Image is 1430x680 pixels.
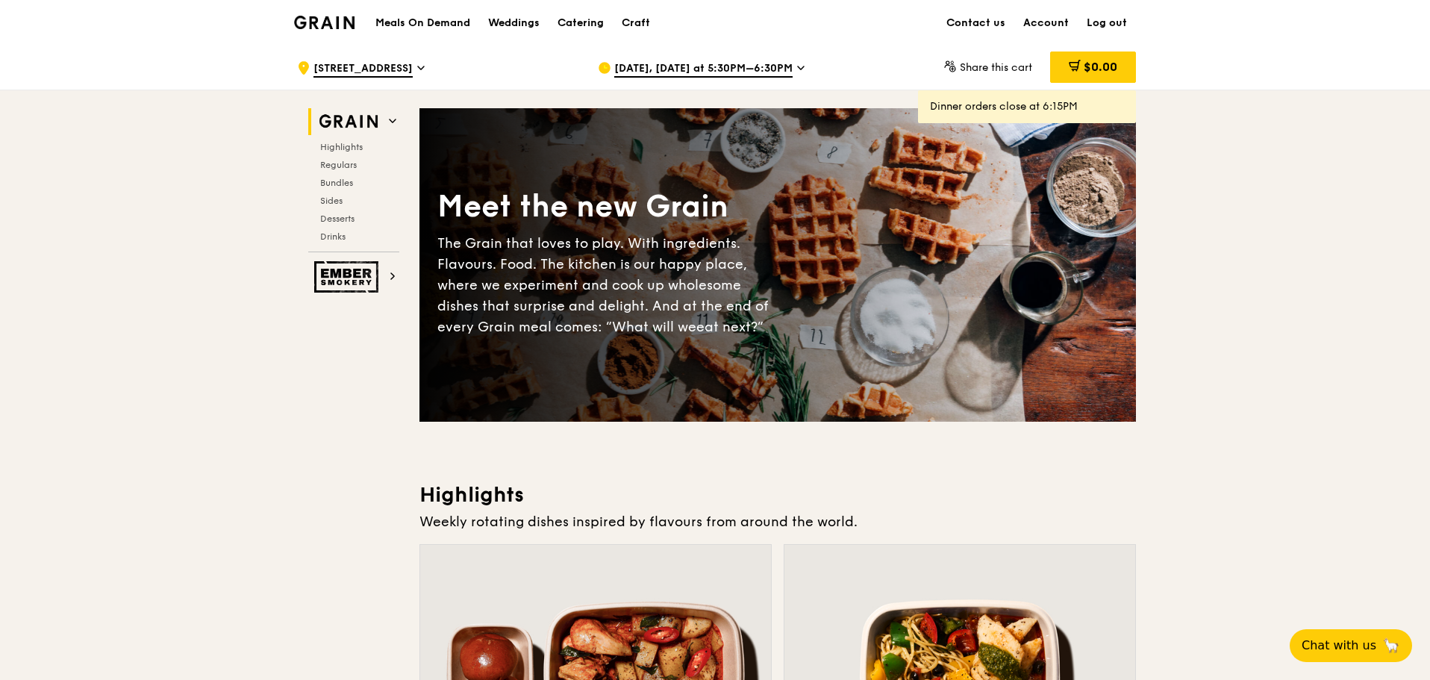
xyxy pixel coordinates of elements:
[437,233,778,337] div: The Grain that loves to play. With ingredients. Flavours. Food. The kitchen is our happy place, w...
[614,61,793,78] span: [DATE], [DATE] at 5:30PM–6:30PM
[1078,1,1136,46] a: Log out
[613,1,659,46] a: Craft
[313,61,413,78] span: [STREET_ADDRESS]
[930,99,1124,114] div: Dinner orders close at 6:15PM
[320,213,355,224] span: Desserts
[1290,629,1412,662] button: Chat with us🦙
[314,108,383,135] img: Grain web logo
[488,1,540,46] div: Weddings
[1084,60,1117,74] span: $0.00
[1014,1,1078,46] a: Account
[696,319,764,335] span: eat next?”
[320,231,346,242] span: Drinks
[314,261,383,293] img: Ember Smokery web logo
[479,1,549,46] a: Weddings
[320,196,343,206] span: Sides
[320,160,357,170] span: Regulars
[558,1,604,46] div: Catering
[320,178,353,188] span: Bundles
[437,187,778,227] div: Meet the new Grain
[1302,637,1376,655] span: Chat with us
[419,481,1136,508] h3: Highlights
[937,1,1014,46] a: Contact us
[549,1,613,46] a: Catering
[419,511,1136,532] div: Weekly rotating dishes inspired by flavours from around the world.
[622,1,650,46] div: Craft
[375,16,470,31] h1: Meals On Demand
[294,16,355,29] img: Grain
[320,142,363,152] span: Highlights
[960,61,1032,74] span: Share this cart
[1382,637,1400,655] span: 🦙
